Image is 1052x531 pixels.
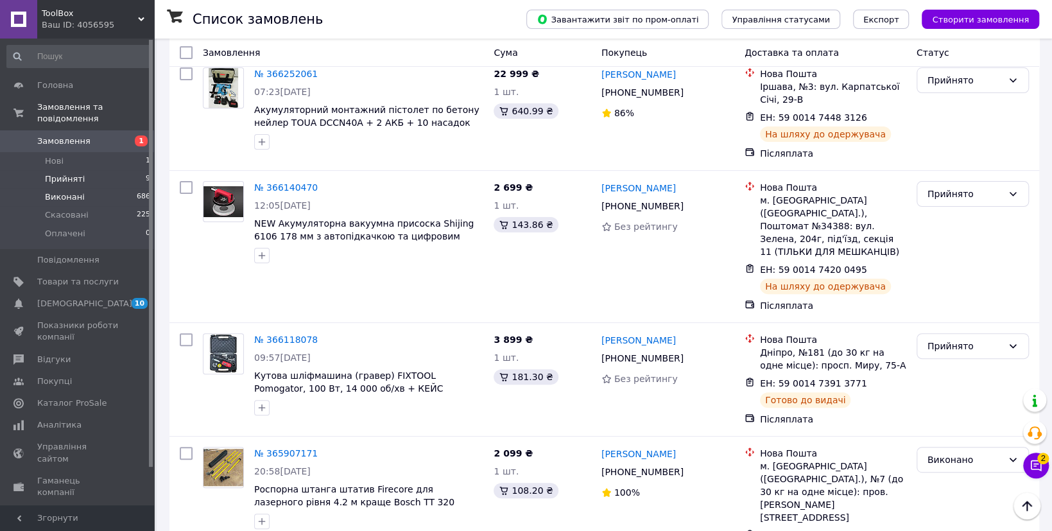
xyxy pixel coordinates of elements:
[760,67,906,80] div: Нова Пошта
[745,48,839,58] span: Доставка та оплата
[760,378,867,388] span: ЕН: 59 0014 7391 3771
[203,449,243,486] img: Фото товару
[254,105,479,128] a: Акумуляторний монтажний пістолет по бетону нейлер TOUA DCCN40A + 2 АКБ + 10 насадок
[45,228,85,239] span: Оплачені
[203,333,244,374] a: Фото товару
[721,10,840,29] button: Управління статусами
[494,87,519,97] span: 1 шт.
[209,334,238,374] img: Фото товару
[37,320,119,343] span: Показники роботи компанії
[254,353,311,363] span: 09:57[DATE]
[203,48,260,58] span: Замовлення
[254,484,454,507] a: Роспорна штанга штатив Firecore для лазерного рівня 4.2 м краще Bosch TT 320
[599,349,686,367] div: [PHONE_NUMBER]
[494,448,533,458] span: 2 099 ₴
[614,487,640,498] span: 100%
[45,191,85,203] span: Виконані
[760,279,891,294] div: На шляху до одержувача
[760,181,906,194] div: Нова Пошта
[132,298,148,309] span: 10
[494,182,533,193] span: 2 699 ₴
[203,186,243,217] img: Фото товару
[203,67,244,109] a: Фото товару
[42,8,138,19] span: ToolBox
[254,448,318,458] a: № 365907171
[601,448,676,460] a: [PERSON_NAME]
[614,108,634,118] span: 86%
[254,69,318,79] a: № 366252061
[137,191,150,203] span: 686
[537,13,698,25] span: Завантажити звіт по пром-оплаті
[760,333,906,346] div: Нова Пошта
[37,276,119,288] span: Товари та послуги
[601,182,676,195] a: [PERSON_NAME]
[760,265,867,275] span: ЕН: 59 0014 7420 0495
[254,182,318,193] a: № 366140470
[45,209,89,221] span: Скасовані
[494,353,519,363] span: 1 шт.
[146,155,150,167] span: 1
[917,48,949,58] span: Статус
[254,218,474,254] a: NEW Акумуляторна вакуумна присоска Shijing 6106 178 мм з автопідкачкою та цифровим дисплеєм +КЕЙС
[37,101,154,125] span: Замовлення та повідомлення
[494,69,539,79] span: 22 999 ₴
[614,222,678,232] span: Без рейтингу
[203,447,244,488] a: Фото товару
[760,299,906,312] div: Післяплата
[254,370,443,394] span: Кутова шліфмашина (гравер) FIXTOOL Pomogator, 100 Вт, 14 000 об/хв + КЕЙС
[494,217,558,232] div: 143.86 ₴
[614,374,678,384] span: Без рейтингу
[146,173,150,185] span: 9
[760,413,906,426] div: Післяплата
[37,397,107,409] span: Каталог ProSale
[853,10,910,29] button: Експорт
[601,48,647,58] span: Покупець
[494,48,517,58] span: Cума
[1023,453,1049,478] button: Чат з покупцем2
[494,483,558,498] div: 108.20 ₴
[932,15,1029,24] span: Створити замовлення
[760,147,906,160] div: Післяплата
[137,209,150,221] span: 225
[135,135,148,146] span: 1
[494,369,558,385] div: 181.30 ₴
[760,112,867,123] span: ЕН: 59 0014 7448 3126
[42,19,154,31] div: Ваш ID: 4056595
[601,68,676,81] a: [PERSON_NAME]
[526,10,709,29] button: Завантажити звіт по пром-оплаті
[760,194,906,258] div: м. [GEOGRAPHIC_DATA] ([GEOGRAPHIC_DATA].), Поштомат №34388: вул. Зелена, 204г, під'їзд, секція 11...
[209,68,238,108] img: Фото товару
[203,181,244,222] a: Фото товару
[760,460,906,524] div: м. [GEOGRAPHIC_DATA] ([GEOGRAPHIC_DATA].), №7 (до 30 кг на одне місце): пров. [PERSON_NAME][STREE...
[1037,452,1049,464] span: 2
[254,87,311,97] span: 07:23[DATE]
[494,335,533,345] span: 3 899 ₴
[927,187,1003,201] div: Прийнято
[927,339,1003,353] div: Прийнято
[37,254,99,266] span: Повідомлення
[45,155,64,167] span: Нові
[37,376,72,387] span: Покупці
[37,419,82,431] span: Аналітика
[760,447,906,460] div: Нова Пошта
[760,80,906,106] div: Іршава, №3: вул. Карпатської Січі, 29-В
[922,10,1039,29] button: Створити замовлення
[37,298,132,309] span: [DEMOGRAPHIC_DATA]
[254,335,318,345] a: № 366118078
[6,45,151,68] input: Пошук
[494,103,558,119] div: 640.99 ₴
[927,73,1003,87] div: Прийнято
[909,13,1039,24] a: Створити замовлення
[601,334,676,347] a: [PERSON_NAME]
[193,12,323,27] h1: Список замовлень
[37,441,119,464] span: Управління сайтом
[45,173,85,185] span: Прийняті
[494,466,519,476] span: 1 шт.
[146,228,150,239] span: 0
[599,83,686,101] div: [PHONE_NUMBER]
[37,354,71,365] span: Відгуки
[37,135,91,147] span: Замовлення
